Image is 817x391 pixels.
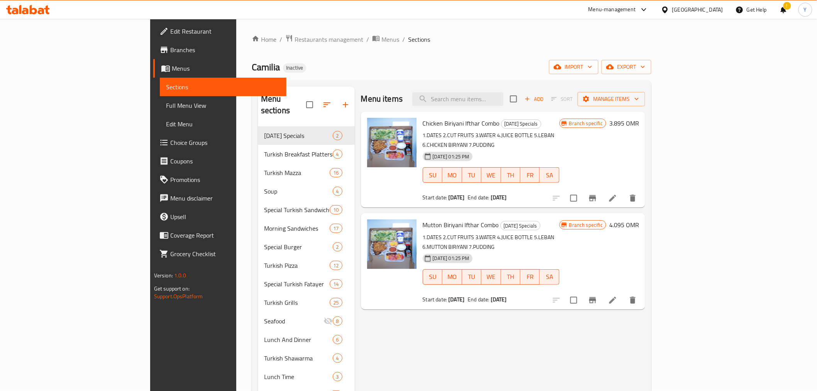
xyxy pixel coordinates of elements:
span: import [555,62,592,72]
button: Manage items [578,92,645,106]
button: Branch-specific-item [583,189,602,207]
div: Lunch And Dinner6 [258,330,355,349]
span: Coupons [170,156,280,166]
span: [DATE] 01:25 PM [430,153,473,160]
div: Ramadan Specials [501,119,541,129]
span: Branches [170,45,280,54]
span: SU [426,271,439,282]
div: Ramadan Specials [500,221,541,230]
div: Turkish Grills25 [258,293,355,312]
span: 1.0.0 [174,270,186,280]
b: [DATE] [449,192,465,202]
div: items [333,335,342,344]
span: 3 [333,373,342,381]
span: Branch specific [566,221,606,229]
button: delete [624,291,642,309]
span: [DATE] Specials [264,131,333,140]
span: export [608,62,645,72]
span: TH [504,271,517,282]
span: Special Turkish Fatayer [264,279,330,289]
span: Menus [381,35,399,44]
a: Sections [160,78,286,96]
div: Turkish Mazza [264,168,330,177]
span: 25 [330,299,342,306]
div: Lunch Time [264,372,333,381]
div: Seafood8 [258,312,355,330]
span: End date: [468,192,489,202]
div: items [333,242,342,252]
div: Menu-management [588,5,636,14]
a: Coverage Report [153,226,286,245]
a: Restaurants management [285,34,363,44]
div: items [333,354,342,363]
div: Soup4 [258,182,355,201]
button: FR [520,167,540,183]
button: Add section [336,95,355,114]
span: Lunch And Dinner [264,335,333,344]
a: Choice Groups [153,133,286,152]
span: MO [446,170,459,181]
span: Select to update [566,190,582,206]
span: Restaurants management [295,35,363,44]
span: Select to update [566,292,582,308]
button: SU [423,167,442,183]
span: Start date: [423,294,447,304]
div: items [333,150,342,159]
button: TH [501,269,520,285]
button: TU [462,269,481,285]
span: Add item [522,93,546,105]
span: FR [524,170,537,181]
span: Edit Menu [166,119,280,129]
div: items [333,131,342,140]
span: Promotions [170,175,280,184]
span: SA [543,271,556,282]
nav: breadcrumb [252,34,651,44]
span: Sections [408,35,430,44]
div: Turkish Shawarma [264,354,333,363]
a: Menu disclaimer [153,189,286,207]
span: TH [504,170,517,181]
li: / [366,35,369,44]
button: SA [540,269,559,285]
span: Sections [166,82,280,92]
h6: 4.095 OMR [609,219,639,230]
div: Lunch Time3 [258,367,355,386]
div: items [333,372,342,381]
span: FR [524,271,537,282]
button: SU [423,269,442,285]
span: TU [465,271,478,282]
a: Promotions [153,170,286,189]
div: Special Burger [264,242,333,252]
span: Morning Sandwiches [264,224,330,233]
div: Ramadan Specials [264,131,333,140]
a: Edit menu item [608,194,617,203]
span: SU [426,170,439,181]
span: Chicken Biriyani Ifthar Combo [423,117,500,129]
button: WE [481,269,501,285]
a: Full Menu View [160,96,286,115]
div: Turkish Shawarma4 [258,349,355,367]
span: Turkish Breakfast Platters [264,150,333,159]
span: Get support on: [154,284,190,294]
span: Seafood [264,316,324,326]
span: 6 [333,336,342,343]
span: SA [543,170,556,181]
span: 4 [333,188,342,195]
span: 14 [330,280,342,288]
span: Soup [264,187,333,196]
span: [DATE] Specials [502,119,541,128]
img: Mutton Biriyani Ifthar Combo [367,219,417,269]
button: FR [520,269,540,285]
span: WE [485,170,498,181]
h6: 3.895 OMR [609,118,639,129]
span: Turkish Pizza [264,261,330,270]
button: SA [540,167,559,183]
button: TU [462,167,481,183]
span: Turkish Grills [264,298,330,307]
a: Support.OpsPlatform [154,291,203,301]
